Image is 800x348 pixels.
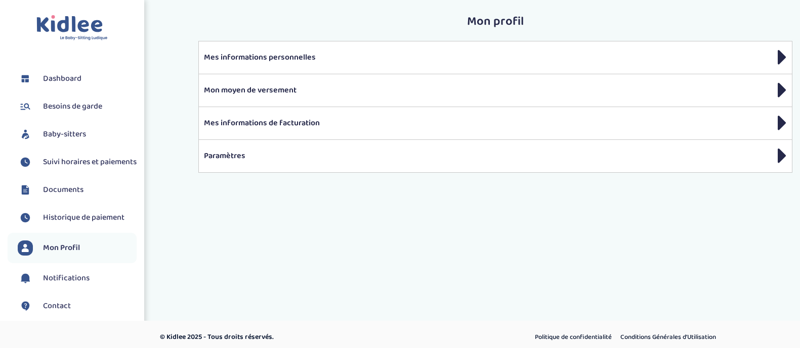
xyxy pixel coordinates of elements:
[43,242,80,254] span: Mon Profil
[18,240,33,256] img: profil.svg
[204,84,787,96] p: Mon moyen de versement
[204,52,787,64] p: Mes informations personnelles
[18,182,137,197] a: Documents
[617,331,720,344] a: Conditions Générales d’Utilisation
[43,300,71,312] span: Contact
[18,299,33,314] img: contact.svg
[18,240,137,256] a: Mon Profil
[18,71,33,86] img: dashboard.svg
[160,332,443,342] p: © Kidlee 2025 - Tous droits réservés.
[18,155,137,170] a: Suivi horaires et paiements
[18,99,33,114] img: besoin.svg
[204,117,787,129] p: Mes informations de facturation
[36,15,108,41] img: logo.svg
[18,271,33,286] img: notification.svg
[18,210,33,225] img: suivihoraire.svg
[18,99,137,114] a: Besoins de garde
[18,71,137,86] a: Dashboard
[18,127,33,142] img: babysitters.svg
[204,150,787,162] p: Paramètres
[18,155,33,170] img: suivihoraire.svg
[198,15,792,28] h2: Mon profil
[43,212,124,224] span: Historique de paiement
[18,299,137,314] a: Contact
[18,182,33,197] img: documents.svg
[18,210,137,225] a: Historique de paiement
[43,184,83,196] span: Documents
[18,271,137,286] a: Notifications
[43,156,137,168] span: Suivi horaires et paiements
[43,128,86,140] span: Baby-sitters
[43,73,81,85] span: Dashboard
[43,272,90,284] span: Notifications
[18,127,137,142] a: Baby-sitters
[531,331,615,344] a: Politique de confidentialité
[43,101,102,113] span: Besoins de garde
